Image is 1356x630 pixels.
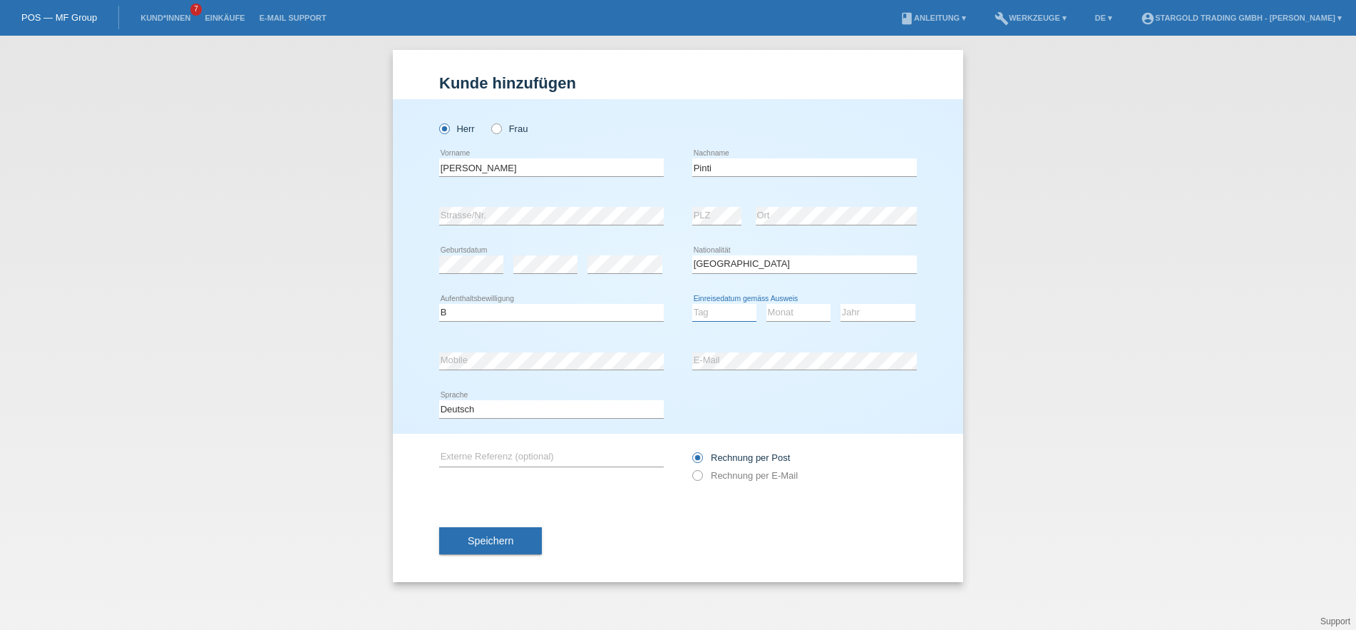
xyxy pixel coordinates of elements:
[692,470,702,488] input: Rechnung per E-Mail
[1088,14,1119,22] a: DE ▾
[133,14,197,22] a: Kund*innen
[439,123,448,133] input: Herr
[995,11,1009,26] i: build
[1320,616,1350,626] a: Support
[692,470,798,481] label: Rechnung per E-Mail
[190,4,202,16] span: 7
[491,123,500,133] input: Frau
[900,11,914,26] i: book
[893,14,973,22] a: bookAnleitung ▾
[1141,11,1155,26] i: account_circle
[252,14,334,22] a: E-Mail Support
[692,452,702,470] input: Rechnung per Post
[439,527,542,554] button: Speichern
[491,123,528,134] label: Frau
[692,452,790,463] label: Rechnung per Post
[197,14,252,22] a: Einkäufe
[987,14,1074,22] a: buildWerkzeuge ▾
[1134,14,1349,22] a: account_circleStargold Trading GmbH - [PERSON_NAME] ▾
[439,123,475,134] label: Herr
[439,74,917,92] h1: Kunde hinzufügen
[21,12,97,23] a: POS — MF Group
[468,535,513,547] span: Speichern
